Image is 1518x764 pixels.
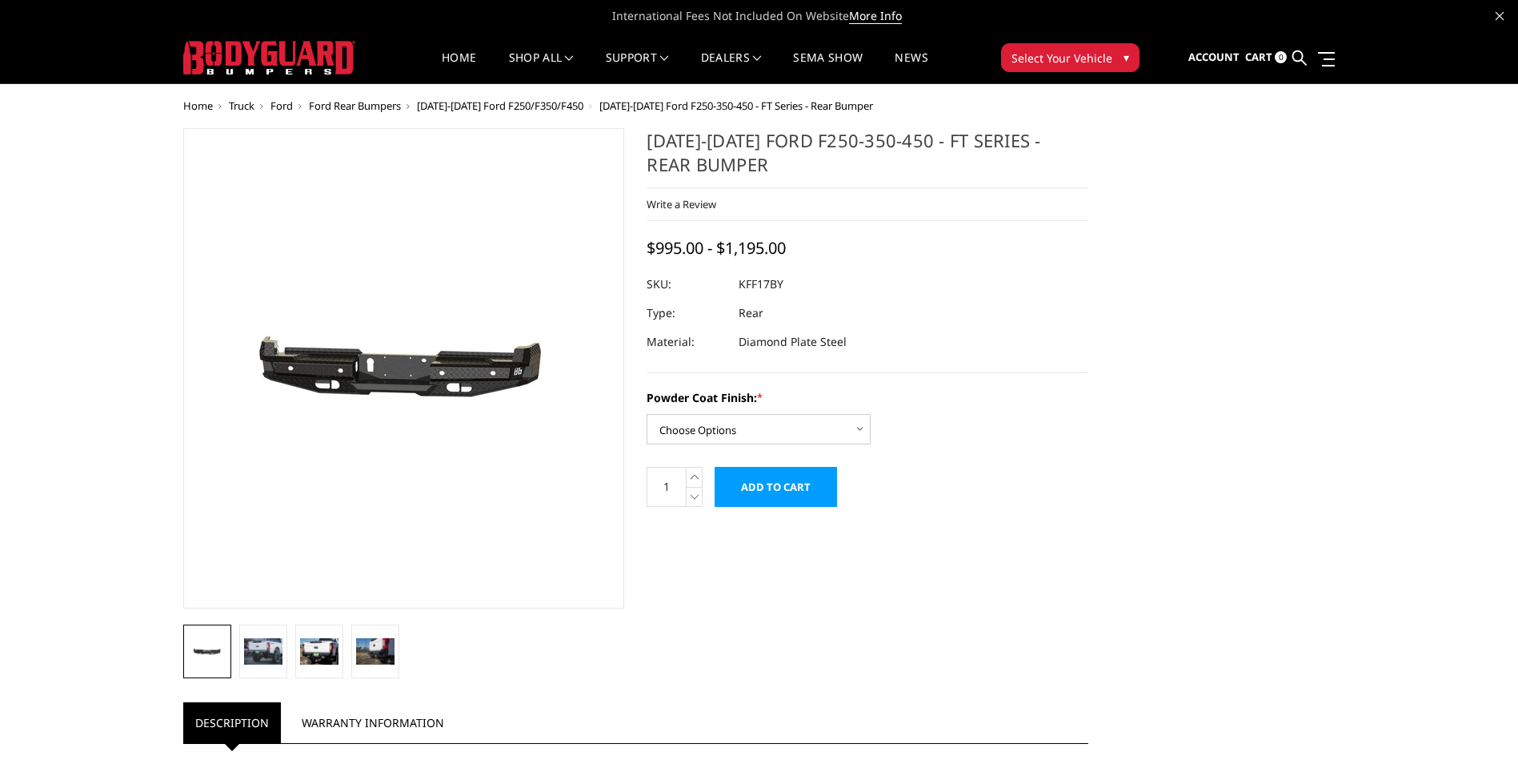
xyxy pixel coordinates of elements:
a: Ford Rear Bumpers [309,99,401,113]
a: Support [606,52,669,83]
a: [DATE]-[DATE] Ford F250/F350/F450 [417,99,583,113]
span: 0 [1275,51,1287,63]
a: News [895,52,927,83]
img: 2017-2022 Ford F250-350-450 - FT Series - Rear Bumper [244,638,282,664]
img: BODYGUARD BUMPERS [183,41,355,74]
dd: Rear [739,299,763,328]
a: Ford [270,99,293,113]
input: Add to Cart [715,467,837,507]
dd: Diamond Plate Steel [739,328,847,356]
a: shop all [509,52,574,83]
a: 2017-2022 Ford F250-350-450 - FT Series - Rear Bumper [183,128,625,609]
a: Account [1188,36,1240,79]
dt: SKU: [647,270,727,299]
img: 2017-2022 Ford F250-350-450 - FT Series - Rear Bumper [300,638,338,664]
a: Write a Review [647,197,716,211]
span: ▾ [1123,49,1129,66]
span: [DATE]-[DATE] Ford F250-350-450 - FT Series - Rear Bumper [599,99,873,113]
h1: [DATE]-[DATE] Ford F250-350-450 - FT Series - Rear Bumper [647,128,1088,188]
span: Cart [1245,50,1272,64]
button: Select Your Vehicle [1001,43,1140,72]
a: Dealers [701,52,762,83]
a: Home [442,52,476,83]
img: 2017-2022 Ford F250-350-450 - FT Series - Rear Bumper [188,642,226,661]
a: Truck [229,99,254,113]
a: SEMA Show [793,52,863,83]
a: Warranty Information [290,702,456,743]
span: Select Your Vehicle [1011,50,1112,66]
dd: KFF17BY [739,270,783,299]
label: Powder Coat Finish: [647,389,1088,406]
a: Cart 0 [1245,36,1287,79]
img: 2017-2022 Ford F250-350-450 - FT Series - Rear Bumper [356,638,395,664]
dt: Material: [647,328,727,356]
a: Description [183,702,281,743]
a: More Info [849,8,902,24]
span: $995.00 - $1,195.00 [647,237,786,259]
a: Home [183,99,213,113]
span: Account [1188,50,1240,64]
dt: Type: [647,299,727,328]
